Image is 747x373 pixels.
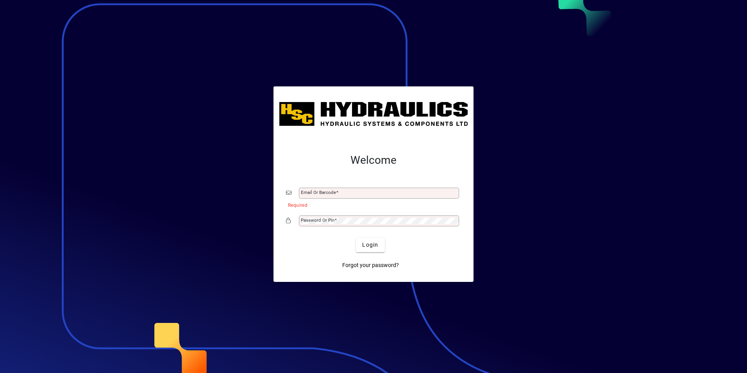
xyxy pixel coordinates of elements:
[286,154,461,167] h2: Welcome
[342,261,399,269] span: Forgot your password?
[288,201,455,209] mat-error: Required
[301,190,336,195] mat-label: Email or Barcode
[362,241,378,249] span: Login
[339,258,402,273] a: Forgot your password?
[356,238,384,252] button: Login
[301,217,334,223] mat-label: Password or Pin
